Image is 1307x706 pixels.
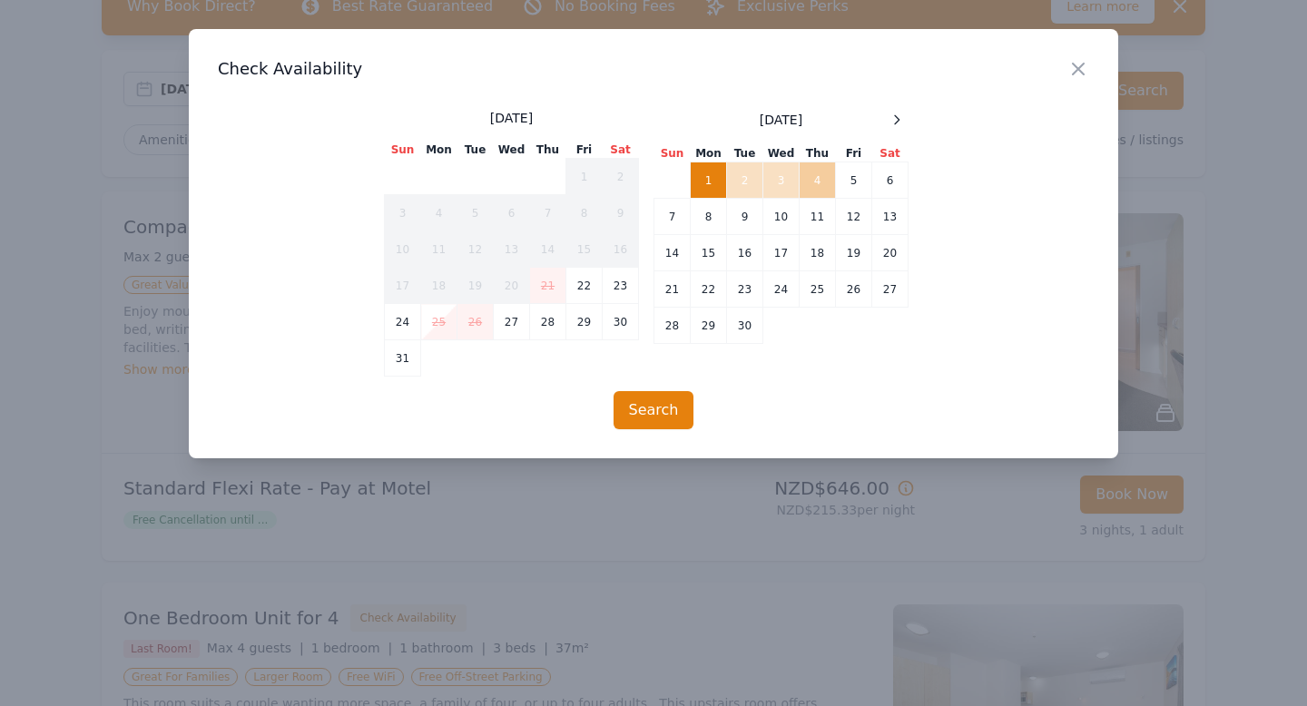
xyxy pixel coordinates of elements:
td: 11 [800,199,836,235]
th: Wed [494,142,530,159]
th: Sun [385,142,421,159]
td: 13 [872,199,909,235]
th: Mon [421,142,457,159]
td: 28 [530,304,566,340]
th: Sun [654,145,691,162]
td: 3 [763,162,800,199]
td: 2 [603,159,639,195]
th: Thu [530,142,566,159]
td: 1 [566,159,603,195]
td: 26 [836,271,872,308]
td: 26 [457,304,494,340]
td: 13 [494,231,530,268]
td: 4 [800,162,836,199]
td: 3 [385,195,421,231]
span: [DATE] [760,111,802,129]
td: 21 [530,268,566,304]
th: Mon [691,145,727,162]
td: 8 [691,199,727,235]
td: 27 [872,271,909,308]
td: 22 [566,268,603,304]
th: Tue [457,142,494,159]
td: 9 [727,199,763,235]
td: 14 [530,231,566,268]
td: 6 [872,162,909,199]
td: 25 [800,271,836,308]
td: 19 [457,268,494,304]
td: 2 [727,162,763,199]
td: 18 [800,235,836,271]
td: 5 [836,162,872,199]
th: Fri [566,142,603,159]
td: 5 [457,195,494,231]
td: 6 [494,195,530,231]
td: 17 [763,235,800,271]
th: Sat [603,142,639,159]
td: 14 [654,235,691,271]
td: 29 [691,308,727,344]
td: 24 [763,271,800,308]
th: Thu [800,145,836,162]
td: 27 [494,304,530,340]
th: Fri [836,145,872,162]
td: 23 [603,268,639,304]
td: 30 [727,308,763,344]
td: 20 [872,235,909,271]
th: Tue [727,145,763,162]
button: Search [614,391,694,429]
td: 10 [763,199,800,235]
td: 19 [836,235,872,271]
td: 23 [727,271,763,308]
td: 8 [566,195,603,231]
h3: Check Availability [218,58,1089,80]
td: 7 [530,195,566,231]
td: 16 [727,235,763,271]
td: 22 [691,271,727,308]
td: 10 [385,231,421,268]
td: 12 [836,199,872,235]
td: 30 [603,304,639,340]
td: 11 [421,231,457,268]
td: 4 [421,195,457,231]
th: Wed [763,145,800,162]
th: Sat [872,145,909,162]
td: 9 [603,195,639,231]
td: 1 [691,162,727,199]
td: 29 [566,304,603,340]
td: 20 [494,268,530,304]
td: 15 [566,231,603,268]
td: 12 [457,231,494,268]
td: 18 [421,268,457,304]
td: 31 [385,340,421,377]
td: 28 [654,308,691,344]
td: 24 [385,304,421,340]
td: 7 [654,199,691,235]
td: 16 [603,231,639,268]
td: 25 [421,304,457,340]
span: [DATE] [490,109,533,127]
td: 21 [654,271,691,308]
td: 17 [385,268,421,304]
td: 15 [691,235,727,271]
